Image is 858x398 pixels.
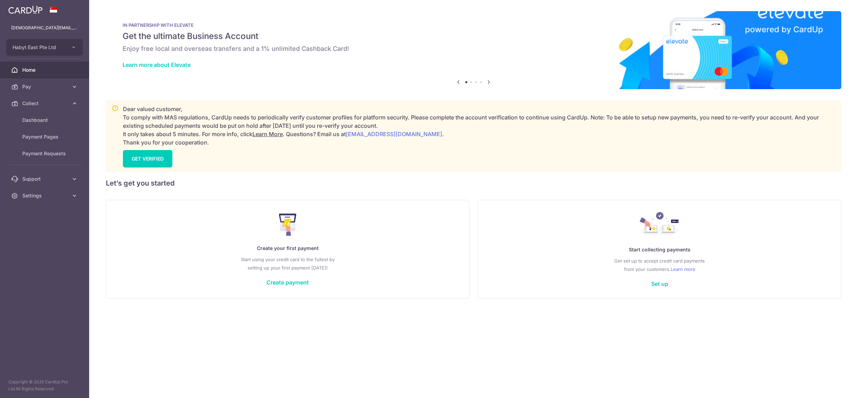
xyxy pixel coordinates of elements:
[106,11,841,89] img: Renovation banner
[106,178,841,189] h5: Let’s get you started
[123,61,190,68] a: Learn more about Elevate
[813,377,851,395] iframe: Opens a widget where you can find more information
[13,44,64,51] span: Habyt East Pte Ltd
[123,22,825,28] p: IN PARTNERSHIP WITH ELEVATE
[492,245,827,254] p: Start collecting payments
[22,83,68,90] span: Pay
[22,192,68,199] span: Settings
[6,39,83,56] button: Habyt East Pte Ltd
[651,280,668,287] a: Set up
[8,6,42,14] img: CardUp
[266,279,309,286] a: Create payment
[123,31,825,42] h5: Get the ultimate Business Account
[640,212,679,237] img: Collect Payment
[123,45,825,53] h6: Enjoy free local and overseas transfers and a 1% unlimited Cashback Card!
[123,150,172,167] a: GET VERIFIED
[22,100,68,107] span: Collect
[120,244,455,252] p: Create your first payment
[22,175,68,182] span: Support
[671,265,695,273] a: Learn more
[22,133,68,140] span: Payment Pages
[22,117,68,124] span: Dashboard
[346,131,442,138] a: [EMAIL_ADDRESS][DOMAIN_NAME]
[22,67,68,73] span: Home
[22,150,68,157] span: Payment Requests
[279,213,297,236] img: Make Payment
[11,24,78,31] p: [DEMOGRAPHIC_DATA][EMAIL_ADDRESS][DOMAIN_NAME]
[123,105,835,147] p: Dear valued customer, To comply with MAS regulations, CardUp needs to periodically verify custome...
[492,257,827,273] p: Get set up to accept credit card payments from your customers.
[120,255,455,272] p: Start using your credit card to the fullest by setting up your first payment [DATE]!
[252,131,283,138] a: Learn More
